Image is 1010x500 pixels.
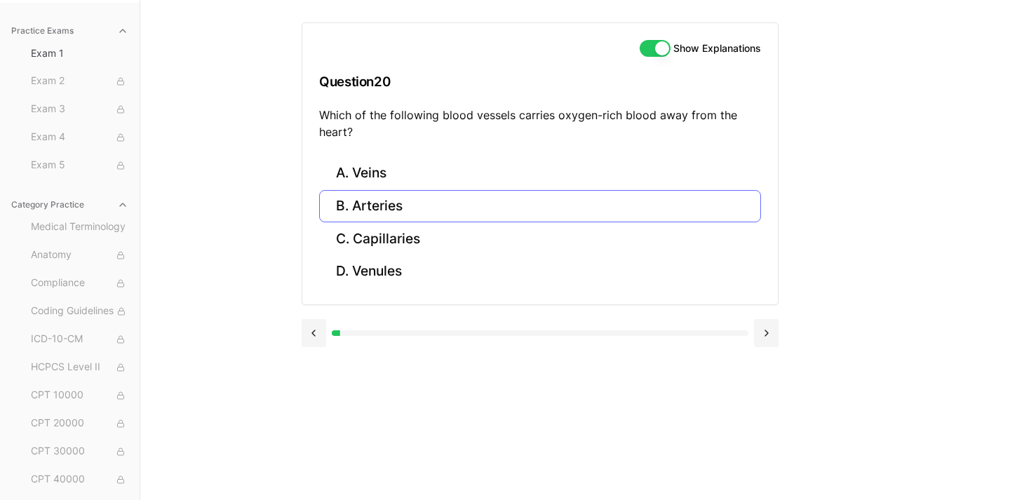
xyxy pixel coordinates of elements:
[31,130,128,145] span: Exam 4
[31,46,128,60] span: Exam 1
[6,20,134,42] button: Practice Exams
[319,190,761,223] button: B. Arteries
[31,360,128,375] span: HCPCS Level II
[25,98,134,121] button: Exam 3
[25,440,134,463] button: CPT 30000
[673,43,761,53] label: Show Explanations
[31,276,128,291] span: Compliance
[31,416,128,431] span: CPT 20000
[25,300,134,323] button: Coding Guidelines
[25,468,134,491] button: CPT 40000
[319,222,761,255] button: C. Capillaries
[25,70,134,93] button: Exam 2
[6,194,134,216] button: Category Practice
[25,126,134,149] button: Exam 4
[25,412,134,435] button: CPT 20000
[319,157,761,190] button: A. Veins
[319,61,761,102] h3: Question 20
[319,107,761,140] p: Which of the following blood vessels carries oxygen-rich blood away from the heart?
[25,384,134,407] button: CPT 10000
[31,248,128,263] span: Anatomy
[25,356,134,379] button: HCPCS Level II
[25,42,134,65] button: Exam 1
[31,444,128,459] span: CPT 30000
[31,388,128,403] span: CPT 10000
[31,158,128,173] span: Exam 5
[31,102,128,117] span: Exam 3
[25,328,134,351] button: ICD-10-CM
[25,216,134,238] button: Medical Terminology
[319,255,761,288] button: D. Venules
[31,304,128,319] span: Coding Guidelines
[31,332,128,347] span: ICD-10-CM
[31,219,128,235] span: Medical Terminology
[31,472,128,487] span: CPT 40000
[25,244,134,266] button: Anatomy
[25,272,134,295] button: Compliance
[31,74,128,89] span: Exam 2
[25,154,134,177] button: Exam 5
